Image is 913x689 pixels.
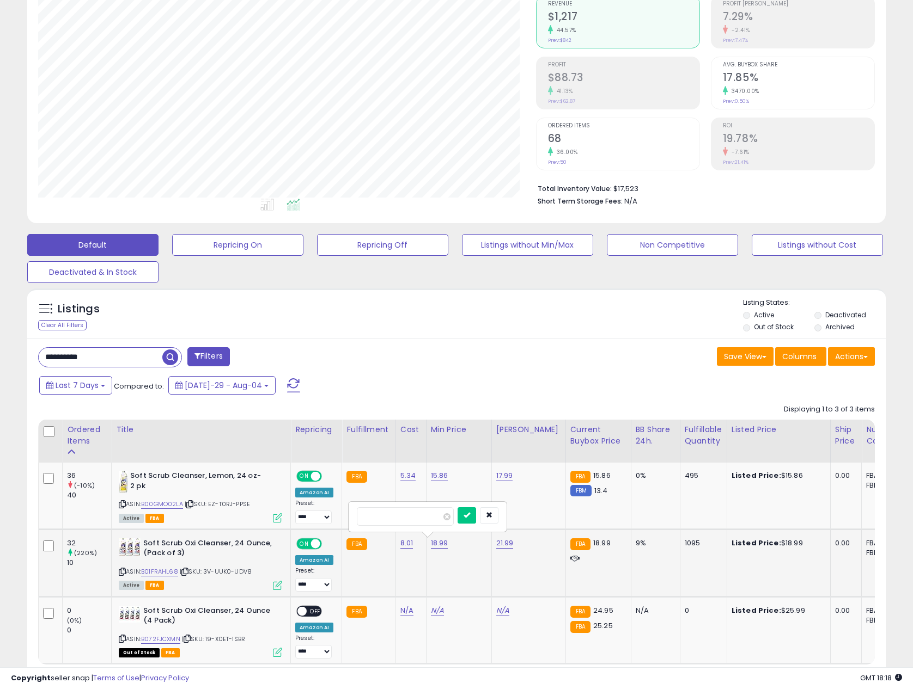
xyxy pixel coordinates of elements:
[119,606,282,656] div: ASIN:
[431,605,444,616] a: N/A
[538,196,623,206] b: Short Term Storage Fees:
[636,471,672,481] div: 0%
[295,567,333,592] div: Preset:
[346,538,367,550] small: FBA
[593,470,611,481] span: 15.86
[320,539,338,548] span: OFF
[732,606,822,616] div: $25.99
[723,1,874,7] span: Profit [PERSON_NAME]
[320,472,338,481] span: OFF
[636,424,675,447] div: BB Share 24h.
[67,625,111,635] div: 0
[141,673,189,683] a: Privacy Policy
[723,71,874,86] h2: 17.85%
[168,376,276,395] button: [DATE]-29 - Aug-04
[496,605,509,616] a: N/A
[570,424,626,447] div: Current Buybox Price
[11,673,189,684] div: seller snap | |
[145,581,164,590] span: FBA
[685,424,722,447] div: Fulfillable Quantity
[141,500,183,509] a: B00GMO02LA
[548,159,567,165] small: Prev: 50
[119,471,127,493] img: 4125grjZHUL._SL40_.jpg
[295,500,333,524] div: Preset:
[828,347,875,366] button: Actions
[570,471,591,483] small: FBA
[496,538,514,549] a: 21.99
[172,234,303,256] button: Repricing On
[145,514,164,523] span: FBA
[185,380,262,391] span: [DATE]-29 - Aug-04
[462,234,593,256] button: Listings without Min/Max
[141,635,180,644] a: B072FJCXMN
[548,132,699,147] h2: 68
[754,322,794,331] label: Out of Stock
[717,347,774,366] button: Save View
[835,471,853,481] div: 0.00
[295,555,333,565] div: Amazon AI
[723,62,874,68] span: Avg. Buybox Share
[182,635,245,643] span: | SKU: 19-X0ET-1SBR
[11,673,51,683] strong: Copyright
[866,471,902,481] div: FBA: 3
[119,606,141,623] img: 41WEypuc9dL._SL40_.jpg
[119,538,282,589] div: ASIN:
[732,605,781,616] b: Listed Price:
[860,673,902,683] span: 2025-08-12 18:18 GMT
[636,538,672,548] div: 9%
[548,62,699,68] span: Profit
[431,470,448,481] a: 15.86
[866,606,902,616] div: FBA: n/a
[67,424,107,447] div: Ordered Items
[346,606,367,618] small: FBA
[119,471,282,521] div: ASIN:
[548,10,699,25] h2: $1,217
[161,648,180,657] span: FBA
[39,376,112,395] button: Last 7 Days
[295,635,333,659] div: Preset:
[538,184,612,193] b: Total Inventory Value:
[74,481,95,490] small: (-10%)
[67,538,111,548] div: 32
[114,381,164,391] span: Compared to:
[67,471,111,481] div: 36
[548,71,699,86] h2: $88.73
[866,481,902,490] div: FBM: 16
[775,347,826,366] button: Columns
[723,98,749,104] small: Prev: 0.50%
[116,424,286,435] div: Title
[400,538,413,549] a: 8.01
[782,351,817,362] span: Columns
[685,606,719,616] div: 0
[400,424,422,435] div: Cost
[723,10,874,25] h2: 7.29%
[185,500,250,508] span: | SKU: EZ-T0RJ-PPSE
[685,471,719,481] div: 495
[732,538,822,548] div: $18.99
[866,424,906,447] div: Num of Comp.
[723,37,748,44] small: Prev: 7.47%
[431,424,487,435] div: Min Price
[295,488,333,497] div: Amazon AI
[594,485,608,496] span: 13.4
[728,148,750,156] small: -7.61%
[548,98,575,104] small: Prev: $62.87
[607,234,738,256] button: Non Competitive
[548,37,571,44] small: Prev: $842
[295,623,333,632] div: Amazon AI
[538,181,867,194] li: $17,523
[67,616,82,625] small: (0%)
[295,424,337,435] div: Repricing
[548,1,699,7] span: Revenue
[866,538,902,548] div: FBA: 5
[187,347,230,366] button: Filters
[754,310,774,319] label: Active
[297,472,311,481] span: ON
[496,470,513,481] a: 17.99
[143,606,276,629] b: Soft Scrub Oxi Cleanser, 24 Ounce (4 Pack)
[743,298,886,308] p: Listing States:
[570,538,591,550] small: FBA
[130,471,263,494] b: Soft Scrub Cleanser, Lemon, 24 oz-2 pk
[346,471,367,483] small: FBA
[56,380,99,391] span: Last 7 Days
